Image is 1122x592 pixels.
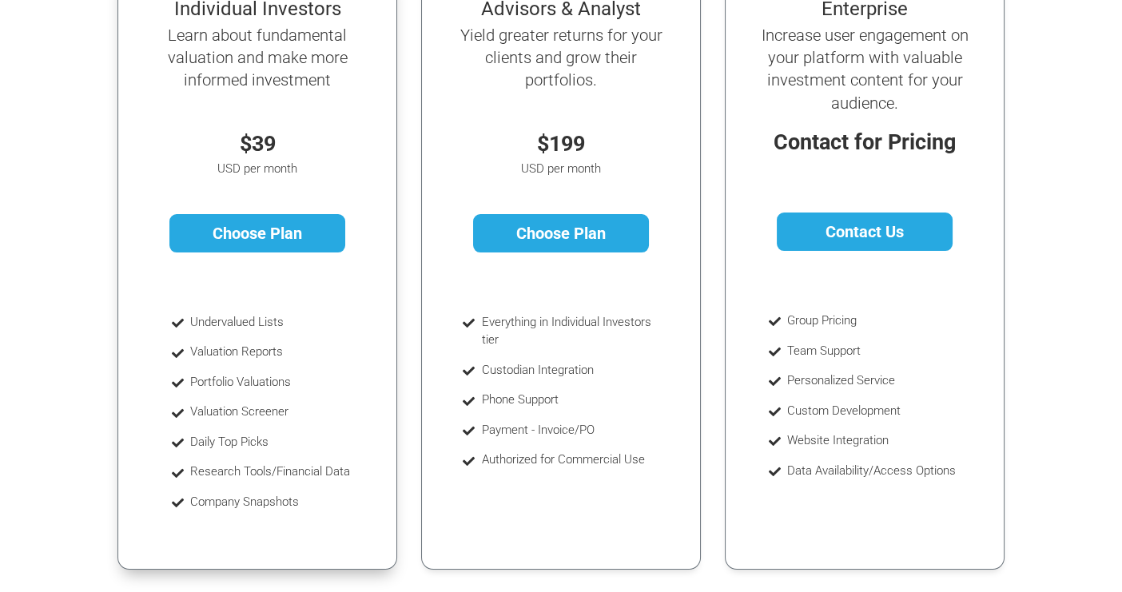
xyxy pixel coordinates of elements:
[151,160,364,178] p: USD per month
[190,343,350,361] li: Valuation Reports
[190,313,350,332] li: Undervalued Lists
[190,493,350,511] li: Company Snapshots
[777,213,953,251] a: Contact Us
[190,463,350,481] li: Research Tools/Financial Data
[787,402,956,420] li: Custom Development
[787,431,956,450] li: Website Integration
[190,403,350,421] li: Valuation Screener
[787,342,956,360] li: Team Support
[151,24,364,92] h5: Learn about fundamental valuation and make more informed investment
[482,421,654,439] li: Payment - Invoice/PO
[787,371,956,390] li: Personalized Service
[758,24,971,114] h5: Increase user engagement on your platform with valuable investment content for your audience.
[473,214,650,252] a: Choose Plan
[151,128,364,161] p: $39
[787,462,956,480] li: Data Availability/Access Options
[787,312,956,330] li: Group Pricing
[190,373,350,391] li: Portfolio Valuations
[169,214,346,252] a: Choose Plan
[482,391,654,409] li: Phone Support
[758,126,971,159] p: Contact for Pricing
[455,128,667,161] p: $199
[482,313,654,349] li: Everything in Individual Investors tier
[482,451,654,469] li: Authorized for Commercial Use
[482,361,654,379] li: Custodian Integration
[190,433,350,451] li: Daily Top Picks
[455,160,667,178] p: USD per month
[455,24,667,92] h5: Yield greater returns for your clients and grow their portfolios.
